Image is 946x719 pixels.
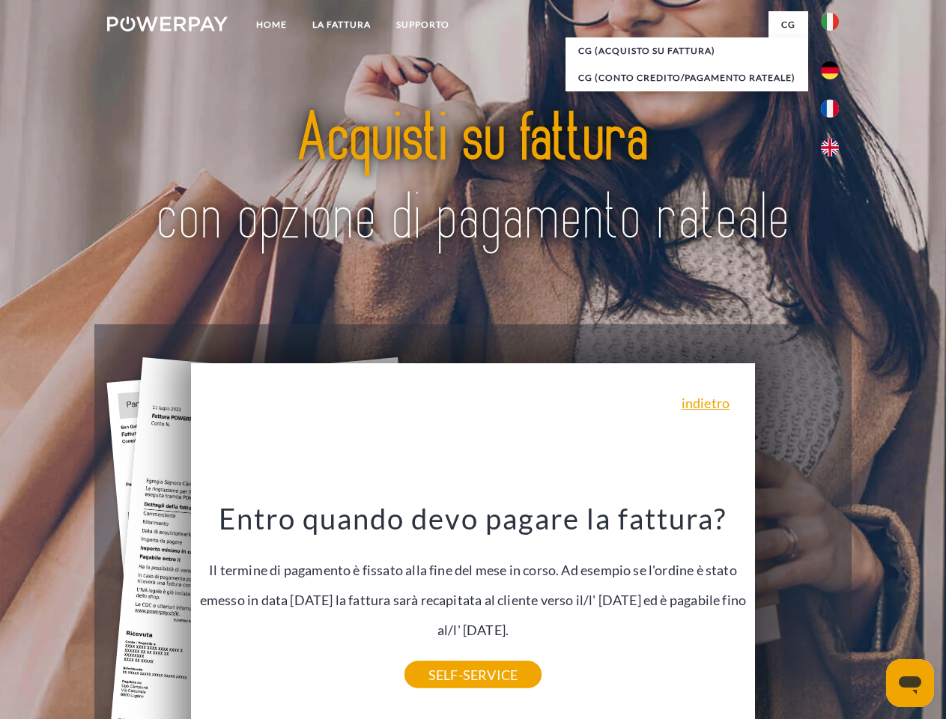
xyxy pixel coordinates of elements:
[143,72,803,287] img: title-powerpay_it.svg
[886,659,934,707] iframe: Pulsante per aprire la finestra di messaggistica
[682,396,730,410] a: indietro
[821,100,839,118] img: fr
[821,61,839,79] img: de
[200,500,747,675] div: Il termine di pagamento è fissato alla fine del mese in corso. Ad esempio se l'ordine è stato eme...
[768,11,808,38] a: CG
[404,661,542,688] a: SELF-SERVICE
[821,139,839,157] img: en
[566,37,808,64] a: CG (Acquisto su fattura)
[243,11,300,38] a: Home
[200,500,747,536] h3: Entro quando devo pagare la fattura?
[566,64,808,91] a: CG (Conto Credito/Pagamento rateale)
[821,13,839,31] img: it
[383,11,462,38] a: Supporto
[300,11,383,38] a: LA FATTURA
[107,16,228,31] img: logo-powerpay-white.svg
